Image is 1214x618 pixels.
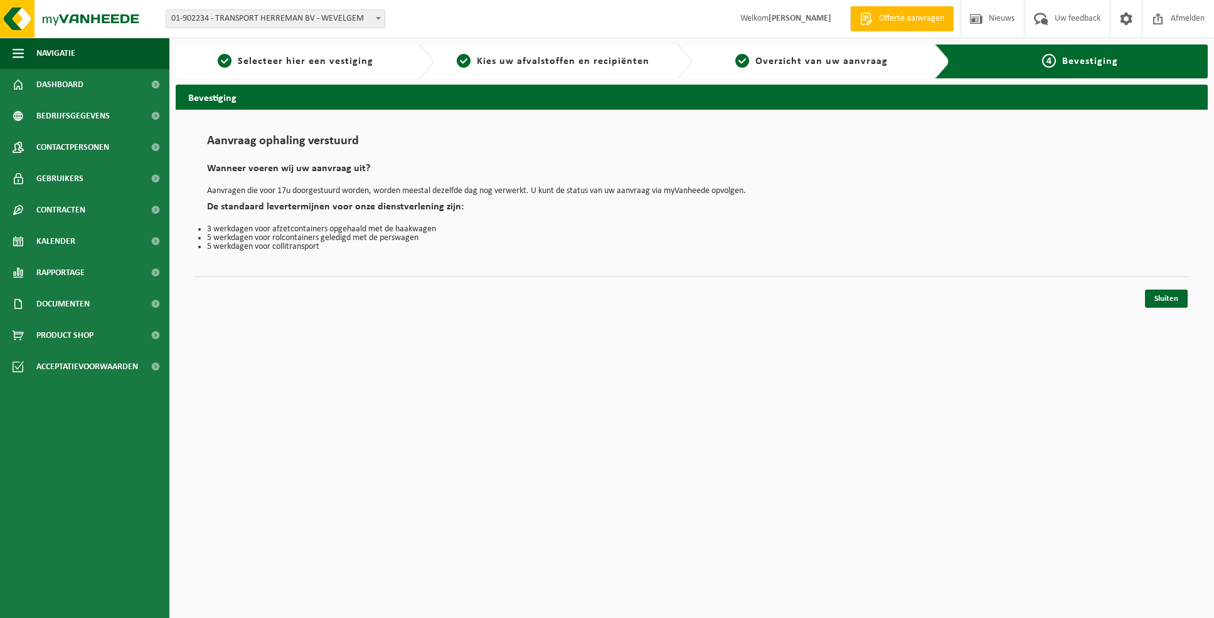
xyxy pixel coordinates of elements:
p: Aanvragen die voor 17u doorgestuurd worden, worden meestal dezelfde dag nog verwerkt. U kunt de s... [207,187,1176,196]
li: 3 werkdagen voor afzetcontainers opgehaald met de haakwagen [207,225,1176,234]
span: Kalender [36,226,75,257]
span: Product Shop [36,320,93,351]
h2: Bevestiging [176,85,1208,109]
a: 3Overzicht van uw aanvraag [698,54,925,69]
span: Acceptatievoorwaarden [36,351,138,382]
h2: Wanneer voeren wij uw aanvraag uit? [207,164,1176,181]
span: 3 [735,54,749,68]
span: Offerte aanvragen [876,13,947,25]
span: Gebruikers [36,163,83,194]
span: 01-902234 - TRANSPORT HERREMAN BV - WEVELGEM [166,9,385,28]
span: Dashboard [36,69,83,100]
span: Bevestiging [1062,56,1118,66]
span: Selecteer hier een vestiging [238,56,373,66]
span: 1 [218,54,232,68]
span: Contracten [36,194,85,226]
h2: De standaard levertermijnen voor onze dienstverlening zijn: [207,202,1176,219]
span: 01-902234 - TRANSPORT HERREMAN BV - WEVELGEM [166,10,385,28]
li: 5 werkdagen voor rolcontainers geledigd met de perswagen [207,234,1176,243]
span: 2 [457,54,471,68]
span: Documenten [36,288,90,320]
strong: [PERSON_NAME] [769,14,831,23]
a: Offerte aanvragen [850,6,954,31]
a: 1Selecteer hier een vestiging [182,54,408,69]
span: 4 [1042,54,1056,68]
a: Sluiten [1145,290,1188,308]
span: Navigatie [36,38,75,69]
iframe: chat widget [6,590,210,618]
a: 2Kies uw afvalstoffen en recipiënten [440,54,666,69]
span: Rapportage [36,257,85,288]
span: Kies uw afvalstoffen en recipiënten [477,56,649,66]
h1: Aanvraag ophaling verstuurd [207,135,1176,154]
li: 5 werkdagen voor collitransport [207,243,1176,251]
span: Contactpersonen [36,132,109,163]
span: Bedrijfsgegevens [36,100,110,132]
span: Overzicht van uw aanvraag [755,56,888,66]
